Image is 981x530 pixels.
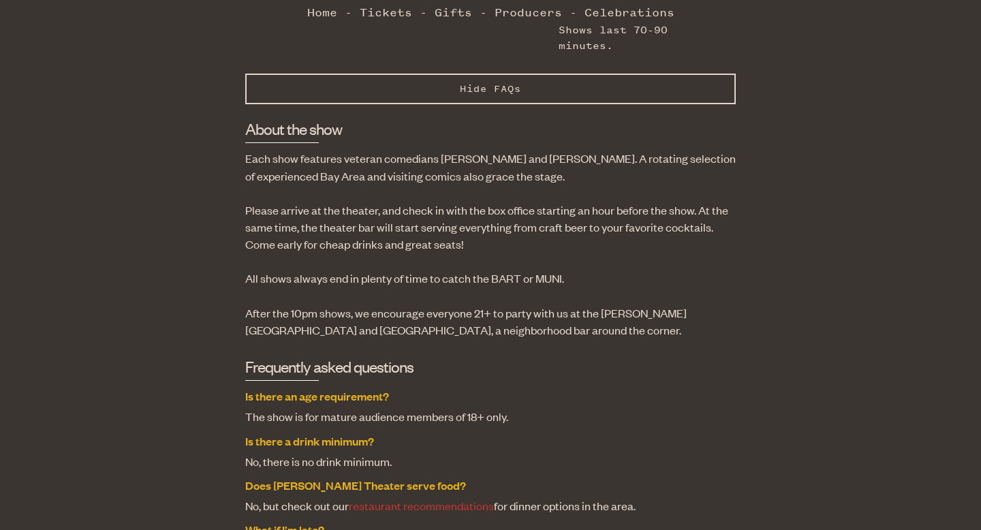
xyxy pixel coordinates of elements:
dd: The show is for mature audience members of 18+ only. [245,408,736,425]
dd: No, there is no drink minimum. [245,453,736,470]
p: Please arrive at the theater, and check in with the box office starting an hour before the show. ... [245,202,736,253]
button: Hide FAQs [245,74,736,104]
dt: Is there an age requirement? [245,388,736,405]
dt: Is there a drink minimum? [245,433,736,450]
h3: Frequently asked questions [245,356,319,381]
a: restaurant recommendations [349,498,494,513]
h3: About the show [245,118,319,143]
p: Each show features veteran comedians [PERSON_NAME] and [PERSON_NAME]. A rotating selection of exp... [245,150,736,184]
p: After the 10pm shows, we encourage everyone 21+ to party with us at the [PERSON_NAME][GEOGRAPHIC_... [245,305,736,339]
p: All shows always end in plenty of time to catch the BART or MUNI. [245,270,736,287]
dd: No, but check out our for dinner options in the area. [245,497,736,514]
dt: Does [PERSON_NAME] Theater serve food? [245,477,736,494]
span: Hide FAQs [460,83,521,95]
